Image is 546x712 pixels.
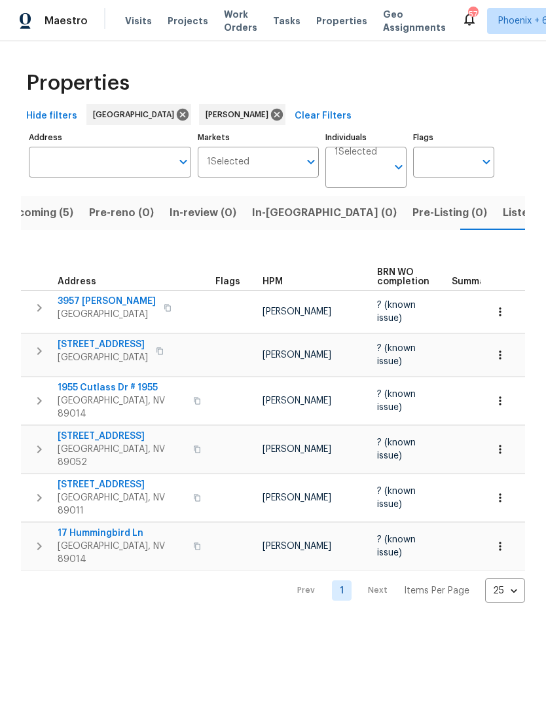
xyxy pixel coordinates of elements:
span: ? (known issue) [377,487,416,509]
span: [GEOGRAPHIC_DATA], NV 89011 [58,491,185,517]
nav: Pagination Navigation [285,578,525,603]
span: ? (known issue) [377,301,416,323]
span: [PERSON_NAME] [263,445,331,454]
span: [GEOGRAPHIC_DATA] [58,308,156,321]
button: Clear Filters [289,104,357,128]
button: Open [302,153,320,171]
div: 57 [468,8,477,21]
span: 1 Selected [207,157,249,168]
span: [GEOGRAPHIC_DATA] [93,108,179,121]
span: [GEOGRAPHIC_DATA], NV 89014 [58,394,185,421]
span: [PERSON_NAME] [263,350,331,360]
button: Open [477,153,496,171]
span: Work Orders [224,8,257,34]
span: ? (known issue) [377,438,416,460]
span: [GEOGRAPHIC_DATA], NV 89014 [58,540,185,566]
span: Maestro [45,14,88,28]
span: Properties [26,77,130,90]
button: Open [174,153,192,171]
div: [GEOGRAPHIC_DATA] [86,104,191,125]
span: [STREET_ADDRESS] [58,478,185,491]
span: ? (known issue) [377,344,416,366]
span: [PERSON_NAME] [263,396,331,405]
label: Address [29,134,191,141]
span: [PERSON_NAME] [263,542,331,551]
div: 25 [485,574,525,608]
span: HPM [263,277,283,286]
span: 3957 [PERSON_NAME] [58,295,156,308]
span: [STREET_ADDRESS] [58,430,185,443]
span: [PERSON_NAME] [263,493,331,502]
span: [GEOGRAPHIC_DATA], NV 89052 [58,443,185,469]
span: 1955 Cutlass Dr # 1955 [58,381,185,394]
span: 1 Selected [335,147,377,158]
span: Pre-Listing (0) [412,204,487,222]
button: Hide filters [21,104,82,128]
label: Individuals [325,134,407,141]
span: Summary [452,277,494,286]
span: Address [58,277,96,286]
a: Goto page 1 [332,580,352,601]
span: ? (known issue) [377,535,416,557]
span: BRN WO completion [377,268,429,286]
p: Items Per Page [404,584,469,597]
button: Open [390,158,408,176]
span: Clear Filters [295,108,352,124]
span: Properties [316,14,367,28]
span: [GEOGRAPHIC_DATA] [58,351,148,364]
span: Projects [168,14,208,28]
span: Flags [215,277,240,286]
label: Markets [198,134,319,141]
span: [STREET_ADDRESS] [58,338,148,351]
span: Pre-reno (0) [89,204,154,222]
span: Upcoming (5) [3,204,73,222]
span: Tasks [273,16,300,26]
span: In-[GEOGRAPHIC_DATA] (0) [252,204,397,222]
span: In-review (0) [170,204,236,222]
span: Geo Assignments [383,8,446,34]
span: 17 Hummingbird Ln [58,527,185,540]
label: Flags [413,134,494,141]
span: [PERSON_NAME] [263,307,331,316]
span: Hide filters [26,108,77,124]
div: [PERSON_NAME] [199,104,285,125]
span: [PERSON_NAME] [206,108,274,121]
span: Visits [125,14,152,28]
span: ? (known issue) [377,390,416,412]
